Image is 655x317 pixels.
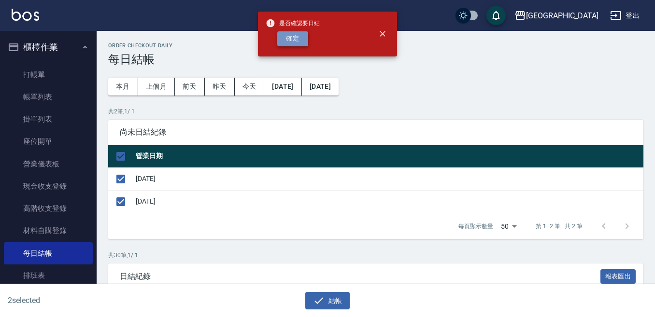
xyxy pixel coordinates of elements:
div: 50 [497,213,520,239]
button: 確定 [277,31,308,46]
h2: Order checkout daily [108,42,643,49]
button: [GEOGRAPHIC_DATA] [511,6,602,26]
a: 營業儀表板 [4,153,93,175]
a: 打帳單 [4,64,93,86]
button: 昨天 [205,78,235,96]
a: 帳單列表 [4,86,93,108]
h6: 2 selected [8,294,162,306]
button: [DATE] [264,78,301,96]
button: save [486,6,506,25]
a: 每日結帳 [4,242,93,264]
td: [DATE] [133,167,643,190]
button: 上個月 [138,78,175,96]
button: 櫃檯作業 [4,35,93,60]
a: 座位開單 [4,130,93,152]
h3: 每日結帳 [108,53,643,66]
button: 前天 [175,78,205,96]
div: [GEOGRAPHIC_DATA] [526,10,598,22]
p: 每頁顯示數量 [458,222,493,231]
button: 登出 [606,7,643,25]
button: 今天 [235,78,265,96]
a: 材料自購登錄 [4,220,93,242]
a: 掛單列表 [4,108,93,130]
a: 排班表 [4,264,93,287]
button: 報表匯出 [600,269,636,284]
span: 尚未日結紀錄 [120,127,632,137]
p: 第 1–2 筆 共 2 筆 [536,222,583,231]
a: 高階收支登錄 [4,197,93,220]
button: 結帳 [305,292,350,310]
button: [DATE] [302,78,339,96]
a: 現金收支登錄 [4,175,93,197]
button: 本月 [108,78,138,96]
span: 日結紀錄 [120,272,600,281]
a: 報表匯出 [600,271,636,280]
button: close [372,23,393,44]
th: 營業日期 [133,145,643,168]
p: 共 2 筆, 1 / 1 [108,107,643,116]
td: [DATE] [133,190,643,213]
img: Logo [12,9,39,21]
p: 共 30 筆, 1 / 1 [108,251,643,260]
span: 是否確認要日結 [266,18,320,28]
